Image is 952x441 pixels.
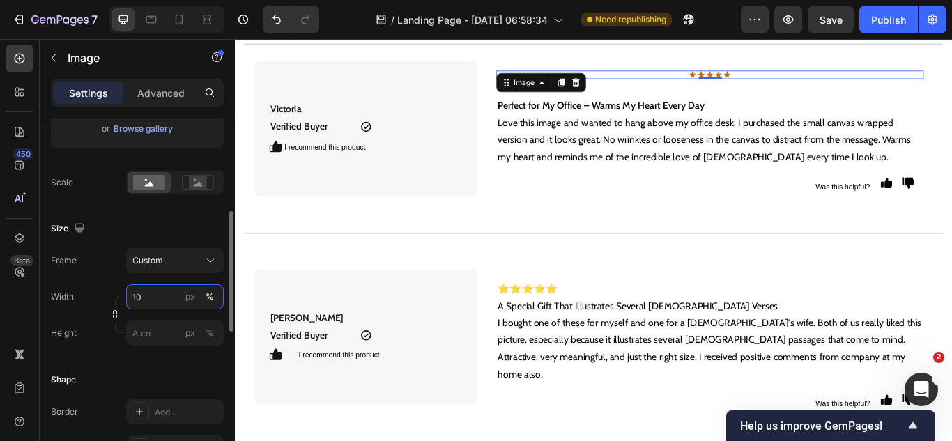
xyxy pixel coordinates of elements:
[740,419,905,433] span: Help us improve GemPages!
[677,168,740,178] span: Was this helpful?
[41,318,126,332] strong: [PERSON_NAME]
[51,327,77,339] label: Height
[132,254,163,267] span: Custom
[820,14,843,26] span: Save
[91,11,98,28] p: 7
[51,219,88,238] div: Size
[306,284,376,297] strong: ⭐⭐⭐⭐⭐
[51,373,76,386] div: Shape
[41,339,108,352] strong: Verified Buyer
[397,13,548,27] span: Landing Page - [DATE] 06:58:34
[305,47,803,150] div: Rich Text Editor. Editing area: main
[10,255,33,266] div: Beta
[306,71,547,84] strong: Perfect for My Office – Warms My Heart Every Day
[391,13,394,27] span: /
[126,248,224,273] button: Custom
[51,176,73,189] div: Scale
[933,352,944,363] span: 2
[859,6,918,33] button: Publish
[808,6,854,33] button: Save
[126,320,224,346] input: px%
[68,49,186,66] p: Image
[182,288,199,305] button: %
[13,148,33,160] div: 450
[185,291,195,303] div: px
[113,122,174,136] button: Browse gallery
[263,6,319,33] div: Undo/Redo
[740,417,921,434] button: Show survey - Help us improve GemPages!
[322,45,352,57] div: Image
[137,86,185,100] p: Advanced
[905,373,938,406] iframe: Intercom live chat
[778,161,792,175] img: gempages_556912722038490305-426ab787-9621-48ca-a941-1ffb844ae72b.png
[595,13,666,26] span: Need republishing
[206,327,214,339] div: %
[753,414,767,428] img: gempages_556912722038490305-48e75d19-f1f3-42fc-a2a9-f00fdfa62f69.png
[74,364,168,373] span: I recommend this product
[306,302,801,402] p: A Special Gift That Illustrates Several [DEMOGRAPHIC_DATA] Verses I bought one of these for mysel...
[185,327,195,339] div: px
[306,88,801,148] p: Love this image and wanted to hang above my office desk. I purchased the small canvas wrapped ver...
[778,414,792,428] img: gempages_556912722038490305-426ab787-9621-48ca-a941-1ffb844ae72b.png
[69,86,108,100] p: Settings
[51,291,74,303] label: Width
[206,291,214,303] div: %
[6,6,104,33] button: 7
[51,254,77,267] label: Frame
[677,421,740,431] span: Was this helpful?
[871,13,906,27] div: Publish
[235,39,952,441] iframe: Design area
[126,284,224,309] input: px%
[155,406,220,419] div: Add...
[753,161,767,175] img: gempages_556912722038490305-48e75d19-f1f3-42fc-a2a9-f00fdfa62f69.png
[201,325,218,341] button: px
[51,405,78,418] div: Border
[182,325,199,341] button: %
[114,123,173,135] div: Browse gallery
[201,288,218,305] button: px
[102,121,110,137] span: or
